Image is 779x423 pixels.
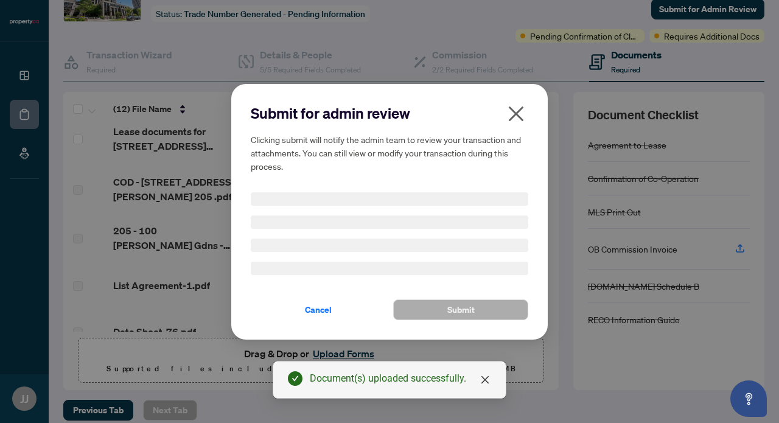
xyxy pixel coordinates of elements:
button: Open asap [730,380,767,417]
a: Close [478,373,492,386]
button: Cancel [251,299,386,320]
span: close [480,375,490,385]
span: Cancel [305,300,332,320]
h5: Clicking submit will notify the admin team to review your transaction and attachments. You can st... [251,133,528,173]
button: Submit [393,299,528,320]
span: check-circle [288,371,302,386]
h2: Submit for admin review [251,103,528,123]
div: Document(s) uploaded successfully. [310,371,491,386]
span: close [506,104,526,124]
